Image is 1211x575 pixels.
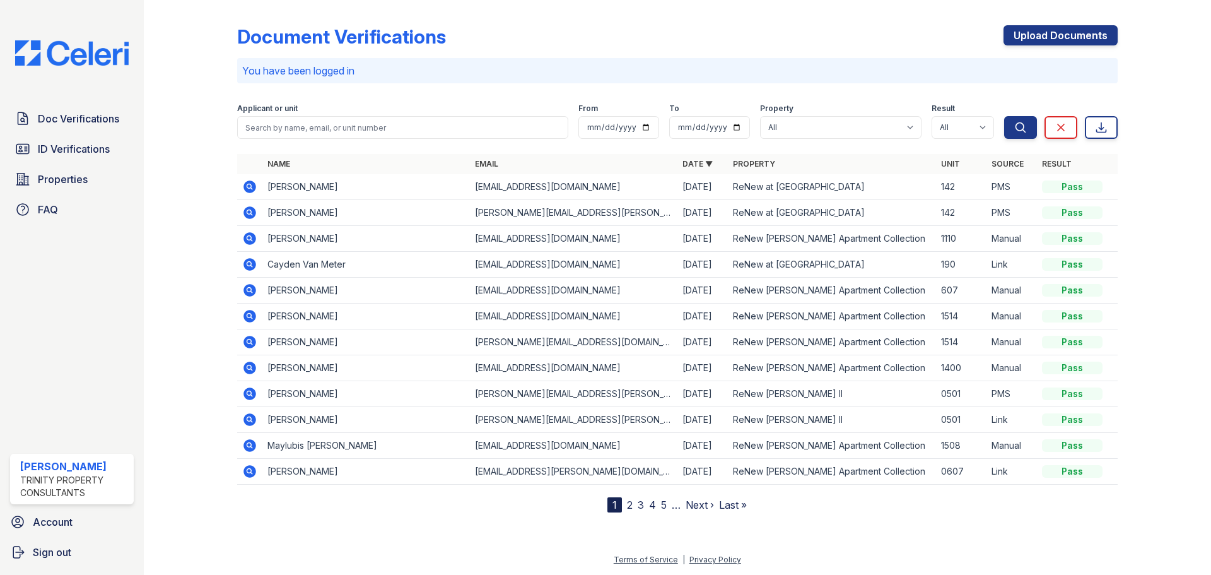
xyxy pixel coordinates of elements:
[38,111,119,126] span: Doc Verifications
[728,381,935,407] td: ReNew [PERSON_NAME] II
[1042,159,1072,169] a: Result
[1042,232,1103,245] div: Pass
[677,355,728,381] td: [DATE]
[1042,336,1103,348] div: Pass
[986,355,1037,381] td: Manual
[1042,465,1103,478] div: Pass
[936,381,986,407] td: 0501
[682,159,713,169] a: Date ▼
[728,329,935,355] td: ReNew [PERSON_NAME] Apartment Collection
[661,499,667,511] a: 5
[475,159,498,169] a: Email
[677,278,728,304] td: [DATE]
[728,304,935,329] td: ReNew [PERSON_NAME] Apartment Collection
[262,407,470,433] td: [PERSON_NAME]
[1042,310,1103,323] div: Pass
[728,407,935,433] td: ReNew [PERSON_NAME] II
[728,278,935,304] td: ReNew [PERSON_NAME] Apartment Collection
[728,226,935,252] td: ReNew [PERSON_NAME] Apartment Collection
[38,202,58,217] span: FAQ
[237,104,298,114] label: Applicant or unit
[262,252,470,278] td: Cayden Van Meter
[242,63,1113,78] p: You have been logged in
[677,304,728,329] td: [DATE]
[262,304,470,329] td: [PERSON_NAME]
[470,407,677,433] td: [PERSON_NAME][EMAIL_ADDRESS][PERSON_NAME][DOMAIN_NAME]
[986,407,1037,433] td: Link
[986,381,1037,407] td: PMS
[262,226,470,252] td: [PERSON_NAME]
[986,226,1037,252] td: Manual
[5,540,139,565] a: Sign out
[614,555,678,564] a: Terms of Service
[728,355,935,381] td: ReNew [PERSON_NAME] Apartment Collection
[470,459,677,485] td: [EMAIL_ADDRESS][PERSON_NAME][DOMAIN_NAME]
[689,555,741,564] a: Privacy Policy
[936,200,986,226] td: 142
[936,174,986,200] td: 142
[936,407,986,433] td: 0501
[627,499,633,511] a: 2
[649,499,656,511] a: 4
[986,459,1037,485] td: Link
[986,304,1037,329] td: Manual
[728,459,935,485] td: ReNew [PERSON_NAME] Apartment Collection
[936,355,986,381] td: 1400
[5,40,139,66] img: CE_Logo_Blue-a8612792a0a2168367f1c8372b55b34899dd931a85d93a1a3d3e32e68fde9ad4.png
[986,174,1037,200] td: PMS
[38,141,110,157] span: ID Verifications
[262,174,470,200] td: [PERSON_NAME]
[1042,439,1103,452] div: Pass
[719,499,747,511] a: Last »
[10,197,134,222] a: FAQ
[760,104,793,114] label: Property
[578,104,598,114] label: From
[607,497,622,513] div: 1
[936,459,986,485] td: 0607
[936,433,986,459] td: 1508
[677,200,728,226] td: [DATE]
[936,278,986,304] td: 607
[262,459,470,485] td: [PERSON_NAME]
[936,304,986,329] td: 1514
[677,226,728,252] td: [DATE]
[677,433,728,459] td: [DATE]
[941,159,960,169] a: Unit
[932,104,955,114] label: Result
[470,433,677,459] td: [EMAIL_ADDRESS][DOMAIN_NAME]
[677,381,728,407] td: [DATE]
[936,252,986,278] td: 190
[728,174,935,200] td: ReNew at [GEOGRAPHIC_DATA]
[677,174,728,200] td: [DATE]
[470,381,677,407] td: [PERSON_NAME][EMAIL_ADDRESS][PERSON_NAME][DOMAIN_NAME]
[728,433,935,459] td: ReNew [PERSON_NAME] Apartment Collection
[470,226,677,252] td: [EMAIL_ADDRESS][DOMAIN_NAME]
[470,200,677,226] td: [PERSON_NAME][EMAIL_ADDRESS][PERSON_NAME][DOMAIN_NAME]
[237,116,568,139] input: Search by name, email, or unit number
[38,172,88,187] span: Properties
[686,499,714,511] a: Next ›
[20,474,129,499] div: Trinity Property Consultants
[1042,258,1103,271] div: Pass
[262,329,470,355] td: [PERSON_NAME]
[10,106,134,131] a: Doc Verifications
[470,304,677,329] td: [EMAIL_ADDRESS][DOMAIN_NAME]
[10,136,134,162] a: ID Verifications
[672,497,681,513] span: …
[669,104,679,114] label: To
[262,278,470,304] td: [PERSON_NAME]
[262,381,470,407] td: [PERSON_NAME]
[262,200,470,226] td: [PERSON_NAME]
[470,174,677,200] td: [EMAIL_ADDRESS][DOMAIN_NAME]
[986,329,1037,355] td: Manual
[1042,284,1103,297] div: Pass
[992,159,1024,169] a: Source
[728,200,935,226] td: ReNew at [GEOGRAPHIC_DATA]
[1042,413,1103,426] div: Pass
[936,329,986,355] td: 1514
[33,514,73,530] span: Account
[20,459,129,474] div: [PERSON_NAME]
[677,459,728,485] td: [DATE]
[1042,181,1103,193] div: Pass
[677,252,728,278] td: [DATE]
